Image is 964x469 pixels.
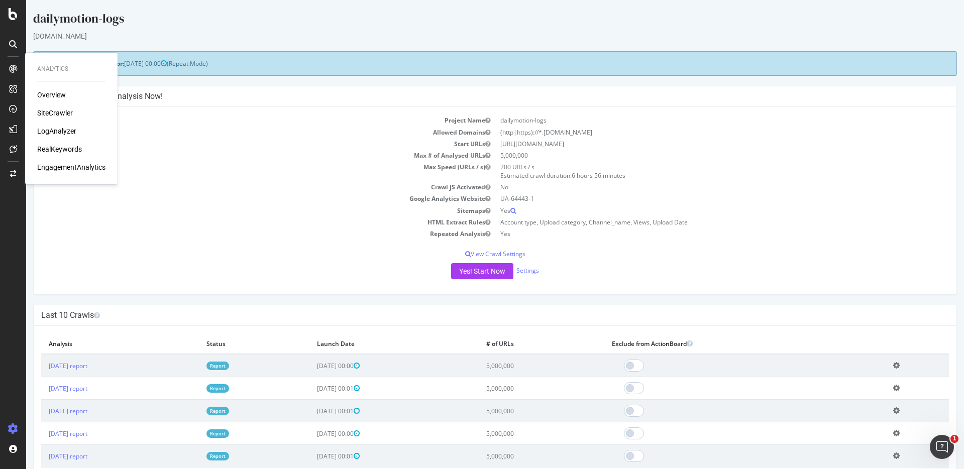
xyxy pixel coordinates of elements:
td: Allowed Domains [15,127,469,138]
a: Report [180,429,203,438]
a: [DATE] report [23,429,61,438]
span: [DATE] 00:01 [291,384,334,393]
td: UA-64443-1 [469,193,923,204]
th: # of URLs [453,333,578,354]
td: Project Name [15,114,469,126]
span: [DATE] 00:00 [98,59,141,68]
a: Report [180,452,203,460]
span: [DATE] 00:01 [291,452,334,460]
td: [URL][DOMAIN_NAME] [469,138,923,150]
td: Start URLs [15,138,469,150]
th: Launch Date [283,333,453,354]
td: Yes [469,205,923,216]
td: Sitemaps [15,205,469,216]
a: Report [180,384,203,393]
td: 5,000,000 [453,422,578,445]
a: Report [180,407,203,415]
td: 5,000,000 [453,400,578,422]
td: 5,000,000 [453,354,578,377]
span: 6 hours 56 minutes [546,171,599,180]
td: Account type, Upload category, Channel_name, Views, Upload Date [469,216,923,228]
td: Repeated Analysis [15,228,469,240]
th: Status [173,333,283,354]
span: [DATE] 00:00 [291,429,334,438]
h4: Configure your New Analysis Now! [15,91,923,101]
a: Overview [37,90,66,100]
a: EngagementAnalytics [37,162,105,172]
td: dailymotion-logs [469,114,923,126]
th: Exclude from ActionBoard [578,333,860,354]
p: View Crawl Settings [15,250,923,258]
span: 1 [950,435,958,443]
td: 5,000,000 [453,445,578,467]
iframe: Intercom live chat [930,435,954,459]
a: Settings [490,266,513,275]
a: [DATE] report [23,452,61,460]
a: LogAnalyzer [37,126,76,136]
a: [DATE] report [23,384,61,393]
h4: Last 10 Crawls [15,310,923,320]
td: Crawl JS Activated [15,181,469,193]
td: HTML Extract Rules [15,216,469,228]
div: Analytics [37,65,105,73]
th: Analysis [15,333,173,354]
div: [DOMAIN_NAME] [7,31,931,41]
div: dailymotion-logs [7,10,931,31]
a: Report [180,362,203,370]
a: [DATE] report [23,407,61,415]
a: RealKeywords [37,144,82,154]
a: [DATE] report [23,362,61,370]
strong: Next Launch Scheduled for: [15,59,98,68]
td: 5,000,000 [469,150,923,161]
button: Yes! Start Now [425,263,487,279]
div: (Repeat Mode) [7,51,931,76]
td: 200 URLs / s Estimated crawl duration: [469,161,923,181]
td: (http|https)://*.[DOMAIN_NAME] [469,127,923,138]
td: No [469,181,923,193]
td: Yes [469,228,923,240]
td: Max # of Analysed URLs [15,150,469,161]
span: [DATE] 00:01 [291,407,334,415]
td: Google Analytics Website [15,193,469,204]
a: SiteCrawler [37,108,73,118]
td: Max Speed (URLs / s) [15,161,469,181]
span: [DATE] 00:00 [291,362,334,370]
td: 5,000,000 [453,377,578,400]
